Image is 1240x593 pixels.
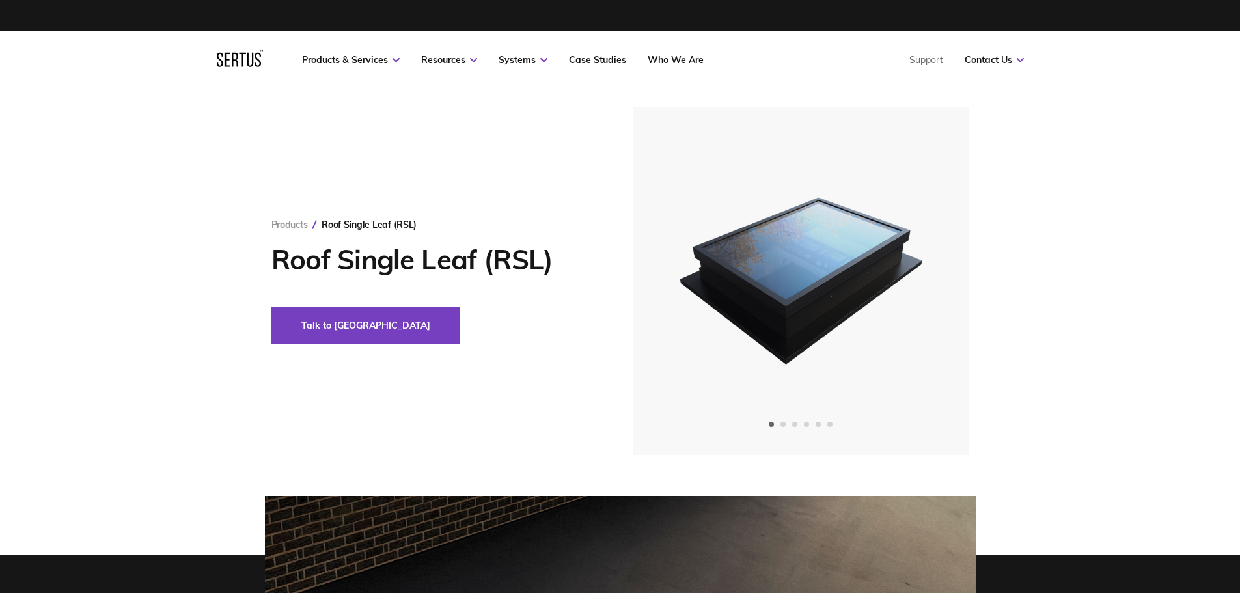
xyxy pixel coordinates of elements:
span: Go to slide 3 [792,422,797,427]
span: Go to slide 5 [816,422,821,427]
a: Systems [499,54,547,66]
a: Products [271,219,308,230]
span: Go to slide 4 [804,422,809,427]
span: Go to slide 2 [780,422,786,427]
a: Case Studies [569,54,626,66]
a: Resources [421,54,477,66]
h1: Roof Single Leaf (RSL) [271,243,594,276]
button: Talk to [GEOGRAPHIC_DATA] [271,307,460,344]
a: Products & Services [302,54,400,66]
span: Go to slide 6 [827,422,833,427]
a: Contact Us [965,54,1024,66]
a: Who We Are [648,54,704,66]
a: Support [909,54,943,66]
